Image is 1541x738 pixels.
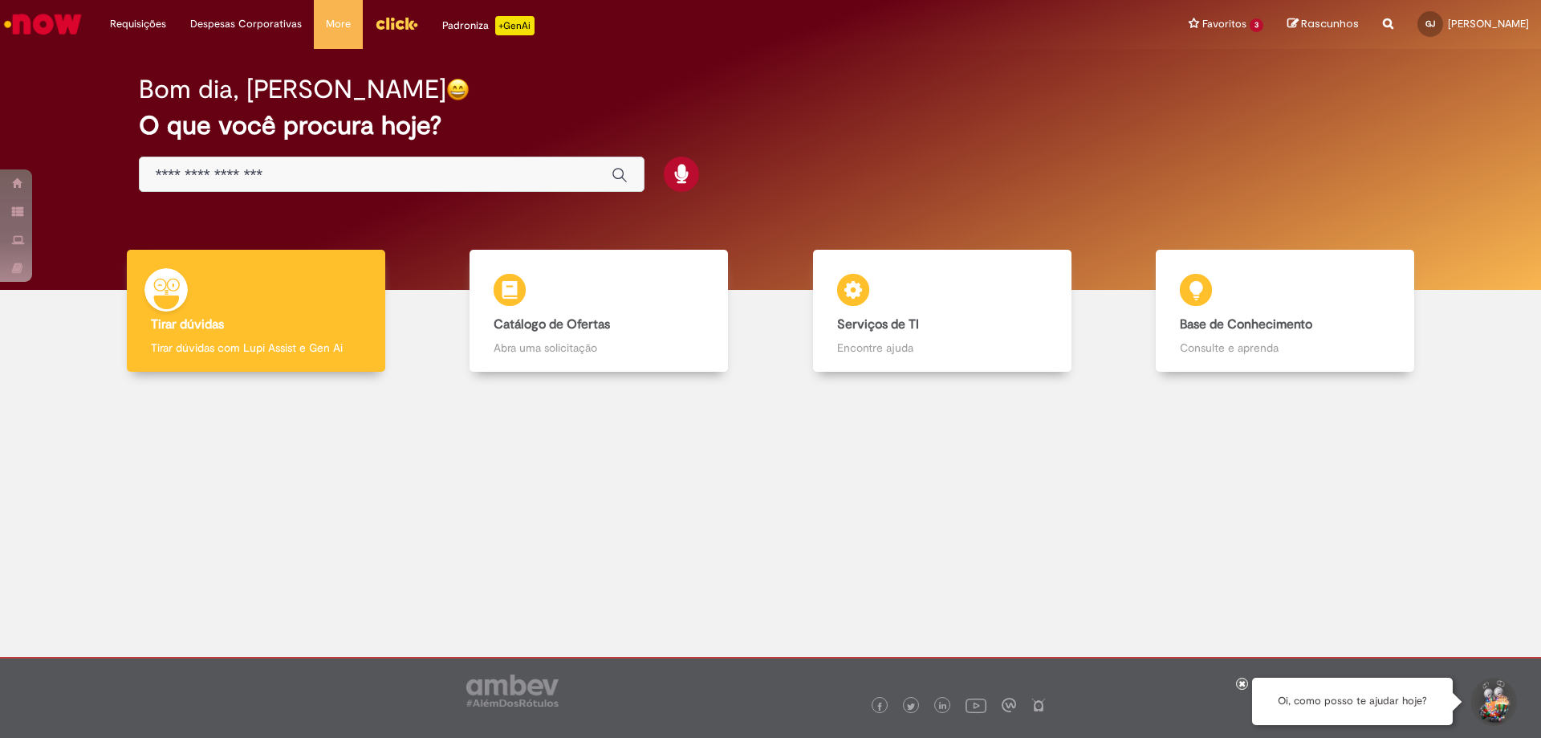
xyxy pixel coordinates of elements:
span: More [326,16,351,32]
button: Iniciar Conversa de Suporte [1469,678,1517,726]
span: Despesas Corporativas [190,16,302,32]
img: click_logo_yellow_360x200.png [375,11,418,35]
a: Base de Conhecimento Consulte e aprenda [1114,250,1458,373]
p: Encontre ajuda [837,340,1047,356]
span: Rascunhos [1301,16,1359,31]
img: logo_footer_naosei.png [1031,698,1046,712]
span: GJ [1425,18,1435,29]
span: Favoritos [1202,16,1246,32]
span: [PERSON_NAME] [1448,17,1529,31]
h2: Bom dia, [PERSON_NAME] [139,75,446,104]
p: Tirar dúvidas com Lupi Assist e Gen Ai [151,340,361,356]
a: Catálogo de Ofertas Abra uma solicitação [428,250,771,373]
p: Consulte e aprenda [1180,340,1390,356]
p: Abra uma solicitação [494,340,704,356]
b: Catálogo de Ofertas [494,316,610,332]
b: Base de Conhecimento [1180,316,1312,332]
img: logo_footer_twitter.png [907,703,915,711]
div: Padroniza [442,16,535,35]
span: Requisições [110,16,166,32]
a: Serviços de TI Encontre ajuda [770,250,1114,373]
a: Tirar dúvidas Tirar dúvidas com Lupi Assist e Gen Ai [84,250,428,373]
img: logo_footer_workplace.png [1002,698,1016,712]
div: Oi, como posso te ajudar hoje? [1252,678,1453,725]
img: logo_footer_linkedin.png [939,702,947,711]
h2: O que você procura hoje? [139,112,1403,140]
span: 3 [1250,18,1263,32]
b: Tirar dúvidas [151,316,224,332]
img: logo_footer_ambev_rotulo_gray.png [466,675,559,707]
img: logo_footer_youtube.png [966,695,986,716]
img: happy-face.png [446,78,470,101]
img: ServiceNow [2,8,84,40]
a: Rascunhos [1287,17,1359,32]
p: +GenAi [495,16,535,35]
b: Serviços de TI [837,316,919,332]
img: logo_footer_facebook.png [876,703,884,711]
